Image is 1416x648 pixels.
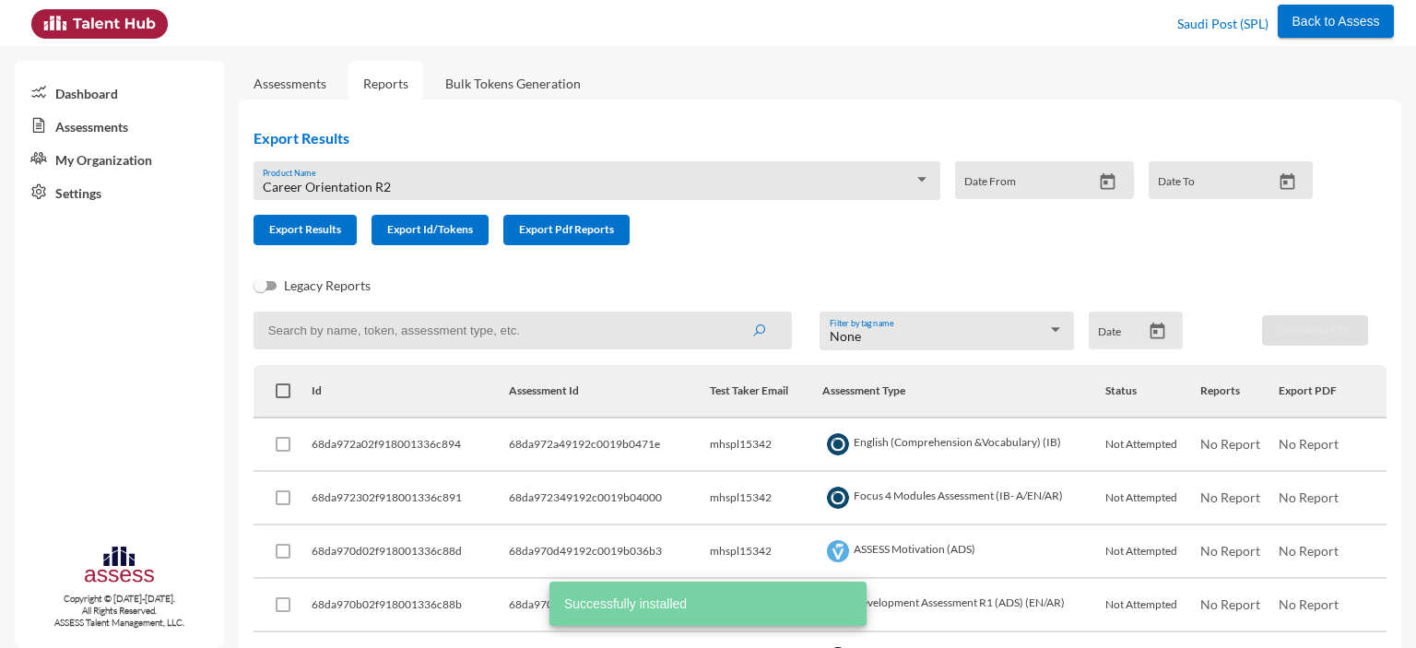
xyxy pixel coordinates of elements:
span: No Report [1200,436,1260,452]
td: 68da972a02f918001336c894 [312,418,509,472]
td: mhspl15342 [710,418,822,472]
td: Not Attempted [1105,472,1199,525]
td: 68da970b49192c0019b036b1 [509,579,710,632]
a: Dashboard [15,76,224,109]
td: 68da972a49192c0019b0471e [509,418,710,472]
span: Export Id/Tokens [387,222,473,236]
td: mhspl15342 [710,525,822,579]
td: 68da970b02f918001336c88b [312,579,509,632]
button: Open calendar [1141,322,1174,341]
td: Not Attempted [1105,525,1199,579]
a: Reports [348,61,423,106]
span: No Report [1279,436,1339,452]
button: Export Results [254,215,357,245]
span: No Report [1200,596,1260,612]
th: Export PDF [1279,365,1386,418]
th: Assessment Id [509,365,710,418]
a: Back to Assess [1278,9,1395,29]
td: Focus 4 Modules Assessment (IB- A/EN/AR) [822,472,1105,525]
h2: Export Results [254,129,1327,147]
button: Export Id/Tokens [372,215,489,245]
th: Id [312,365,509,418]
a: Settings [15,175,224,208]
span: No Report [1279,543,1339,559]
button: Export Pdf Reports [503,215,630,245]
th: Reports [1200,365,1279,418]
td: Not Attempted [1105,579,1199,632]
td: English (Comprehension &Vocabulary) (IB) [822,418,1105,472]
td: 68da970d02f918001336c88d [312,525,509,579]
span: Export Results [269,222,341,236]
a: My Organization [15,142,224,175]
span: Legacy Reports [284,275,371,297]
th: Test Taker Email [710,365,822,418]
td: Not Attempted [1105,418,1199,472]
img: assesscompany-logo.png [83,544,156,589]
th: Assessment Type [822,365,1105,418]
td: 68da972349192c0019b04000 [509,472,710,525]
span: Back to Assess [1292,14,1380,29]
td: 68da972302f918001336c891 [312,472,509,525]
th: Status [1105,365,1199,418]
p: Saudi Post (SPL) [1177,9,1268,39]
span: Export Pdf Reports [519,222,614,236]
a: Assessments [15,109,224,142]
span: Download PDF [1278,323,1352,336]
td: mhspl15342 [710,472,822,525]
td: ASSESS Motivation (ADS) [822,525,1105,579]
span: None [830,328,861,344]
span: Career Orientation R2 [263,179,391,194]
span: No Report [1200,489,1260,505]
span: No Report [1279,596,1339,612]
p: Copyright © [DATE]-[DATE]. All Rights Reserved. ASSESS Talent Management, LLC. [15,593,224,629]
span: No Report [1279,489,1339,505]
button: Open calendar [1271,172,1304,192]
button: Download PDF [1262,315,1368,346]
span: No Report [1200,543,1260,559]
a: Assessments [254,76,326,91]
input: Search by name, token, assessment type, etc. [254,312,792,349]
td: Development Assessment R1 (ADS) (EN/AR) [822,579,1105,632]
span: Successfully installed [564,595,687,613]
td: 68da970d49192c0019b036b3 [509,525,710,579]
a: Bulk Tokens Generation [431,61,596,106]
button: Open calendar [1091,172,1124,192]
button: Back to Assess [1278,5,1395,38]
